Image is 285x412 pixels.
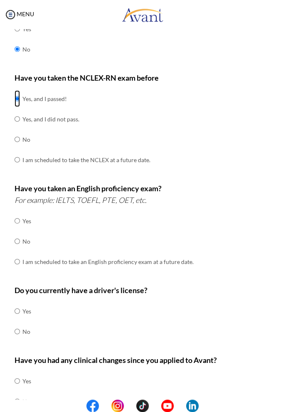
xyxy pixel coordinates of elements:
img: blank.png [149,400,161,412]
img: blank.png [174,400,186,412]
img: tt.png [136,400,149,412]
b: Have you had any clinical changes since you applied to Avant? [15,355,217,365]
td: Yes, and I did not pass. [22,109,150,129]
img: blank.png [124,400,136,412]
img: li.png [186,400,199,412]
img: icon-menu.png [4,8,17,21]
i: For example: IELTS, TOEFL, PTE, OET, etc. [15,195,147,205]
td: No [22,391,31,412]
td: Yes, and I passed! [22,89,150,109]
img: in.png [111,400,124,412]
td: I am scheduled to take the NCLEX at a future date. [22,150,150,170]
a: MENU [4,10,34,17]
b: Have you taken the NCLEX-RN exam before [15,73,159,82]
img: yt.png [161,400,174,412]
td: No [22,321,31,342]
td: No [22,231,194,252]
img: logo.png [122,2,163,27]
td: No [22,129,150,150]
td: Yes [22,19,31,39]
b: Do you currently have a driver's license? [15,286,147,295]
td: Yes [22,301,31,321]
b: Have you taken an English proficiency exam? [15,184,162,193]
img: blank.png [99,400,111,412]
td: I am scheduled to take an English proficiency exam at a future date. [22,252,194,272]
td: No [22,39,31,59]
td: Yes [22,211,194,231]
img: fb.png [86,400,99,412]
td: Yes [22,371,31,391]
